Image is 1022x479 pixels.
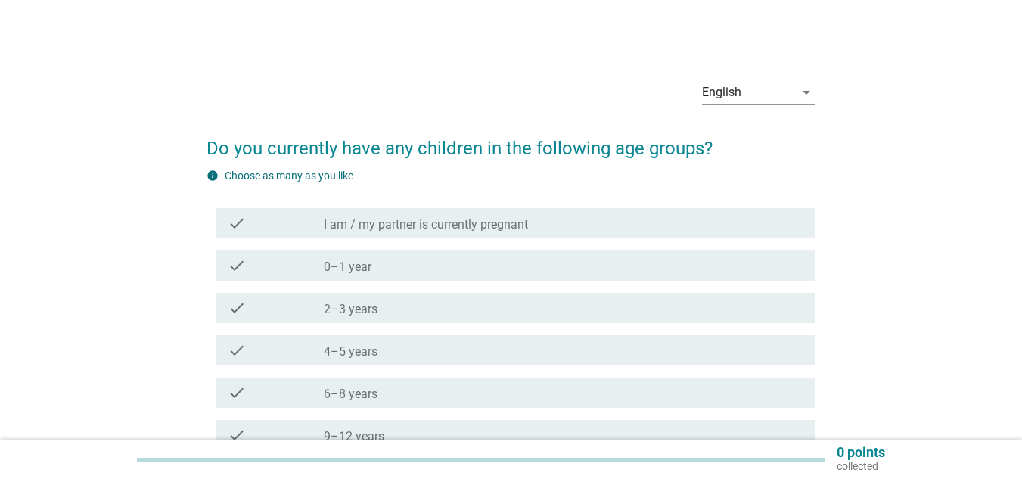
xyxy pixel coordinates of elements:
[702,86,741,99] div: English
[228,426,246,444] i: check
[324,217,528,232] label: I am / my partner is currently pregnant
[324,302,377,317] label: 2–3 years
[837,446,885,459] p: 0 points
[207,120,815,162] h2: Do you currently have any children in the following age groups?
[228,257,246,275] i: check
[837,459,885,473] p: collected
[228,299,246,317] i: check
[324,260,371,275] label: 0–1 year
[324,429,384,444] label: 9–12 years
[324,387,377,402] label: 6–8 years
[228,384,246,402] i: check
[228,341,246,359] i: check
[207,170,219,182] i: info
[324,344,377,359] label: 4–5 years
[797,83,815,101] i: arrow_drop_down
[225,170,353,182] label: Choose as many as you like
[228,214,246,232] i: check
